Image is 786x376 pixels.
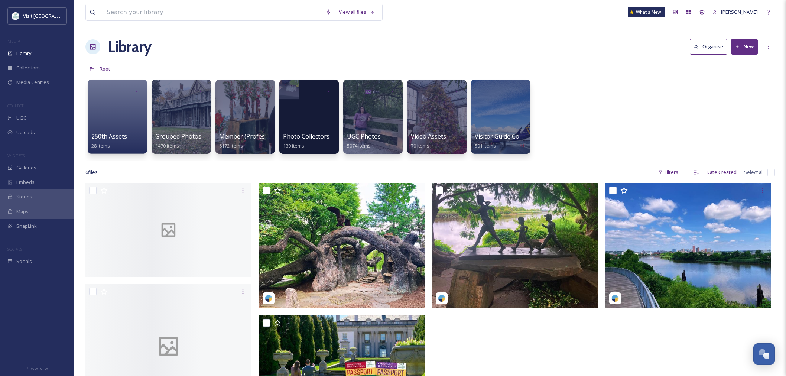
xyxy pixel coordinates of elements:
span: Library [16,50,31,57]
span: Stories [16,193,32,200]
span: UGC [16,114,26,121]
span: UGC Photos [347,132,381,140]
span: Uploads [16,129,35,136]
span: SnapLink [16,223,37,230]
span: 6172 items [219,142,243,149]
span: COLLECT [7,103,23,108]
span: Grouped Photos [155,132,201,140]
div: Filters [654,165,682,179]
a: Library [108,36,152,58]
span: WIDGETS [7,153,25,158]
img: snapsea-logo.png [438,295,445,302]
span: Visitor Guide Content [475,132,535,140]
span: Member (Professional) [219,132,283,140]
a: What's New [628,7,665,17]
img: download%20%281%29.jpeg [12,12,19,20]
span: Root [100,65,110,72]
a: [PERSON_NAME] [709,5,761,19]
a: 250th Assets28 items [91,133,127,149]
span: Socials [16,258,32,265]
a: Privacy Policy [26,363,48,372]
span: SOCIALS [7,246,22,252]
span: 250th Assets [91,132,127,140]
span: 5074 items [347,142,371,149]
span: Visit [GEOGRAPHIC_DATA] [23,12,81,19]
span: Maps [16,208,29,215]
a: UGC Photos5074 items [347,133,381,149]
span: Video Assets [411,132,446,140]
span: 1470 items [155,142,179,149]
span: 501 items [475,142,496,149]
img: jacobs_1088-17948129714991469.jpeg [605,183,772,308]
span: 28 items [91,142,110,149]
a: Member (Professional)6172 items [219,133,283,149]
span: 70 items [411,142,429,149]
a: Root [100,64,110,73]
span: Media Centres [16,79,49,86]
img: jacobs_1088-17893386069290241.jpeg [259,183,425,308]
span: [PERSON_NAME] [721,9,758,15]
span: 130 items [283,142,304,149]
a: View all files [335,5,379,19]
button: Open Chat [753,343,775,365]
span: Select all [744,169,764,176]
div: Date Created [703,165,740,179]
a: Organise [690,39,731,54]
button: New [731,39,758,54]
a: Visitor Guide Content501 items [475,133,535,149]
span: Privacy Policy [26,366,48,371]
button: Organise [690,39,727,54]
img: snapsea-logo.png [265,295,272,302]
a: Photo Collectors130 items [283,133,329,149]
img: snapsea-logo.png [611,295,619,302]
span: 6 file s [85,169,98,176]
span: MEDIA [7,38,20,44]
a: Grouped Photos1470 items [155,133,201,149]
span: Photo Collectors [283,132,329,140]
a: Video Assets70 items [411,133,446,149]
span: Collections [16,64,41,71]
img: jacobs_1088-18068353751030809.jpeg [432,183,598,308]
input: Search your library [103,4,322,20]
span: Galleries [16,164,36,171]
span: Embeds [16,179,35,186]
